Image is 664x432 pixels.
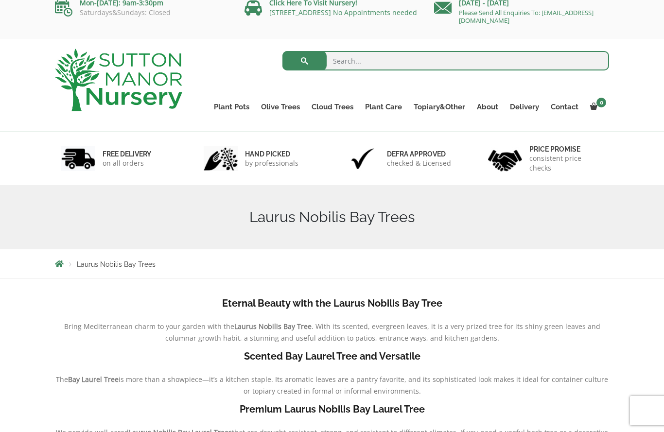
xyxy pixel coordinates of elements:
[55,49,182,111] img: logo
[55,208,609,226] h1: Laurus Nobilis Bay Trees
[488,144,522,173] img: 4.jpg
[234,322,312,331] b: Laurus Nobilis Bay Tree
[387,150,451,158] h6: Defra approved
[56,375,68,384] span: The
[359,100,408,114] a: Plant Care
[245,158,298,168] p: by professionals
[222,297,442,309] b: Eternal Beauty with the Laurus Nobilis Bay Tree
[269,8,417,17] a: [STREET_ADDRESS] No Appointments needed
[165,322,600,343] span: . With its scented, evergreen leaves, it is a very prized tree for its shiny green leaves and col...
[306,100,359,114] a: Cloud Trees
[103,158,151,168] p: on all orders
[255,100,306,114] a: Olive Trees
[77,260,156,268] span: Laurus Nobilis Bay Trees
[504,100,545,114] a: Delivery
[545,100,584,114] a: Contact
[240,403,425,415] b: Premium Laurus Nobilis Bay Laurel Tree
[584,100,609,114] a: 0
[204,146,238,171] img: 2.jpg
[61,146,95,171] img: 1.jpg
[55,260,609,268] nav: Breadcrumbs
[408,100,471,114] a: Topiary&Other
[245,150,298,158] h6: hand picked
[282,51,610,70] input: Search...
[529,154,603,173] p: consistent price checks
[387,158,451,168] p: checked & Licensed
[119,375,608,396] span: is more than a showpiece—it’s a kitchen staple. Its aromatic leaves are a pantry favorite, and it...
[55,9,230,17] p: Saturdays&Sundays: Closed
[244,350,420,362] b: Scented Bay Laurel Tree and Versatile
[459,8,594,25] a: Please Send All Enquiries To: [EMAIL_ADDRESS][DOMAIN_NAME]
[529,145,603,154] h6: Price promise
[64,322,234,331] span: Bring Mediterranean charm to your garden with the
[208,100,255,114] a: Plant Pots
[346,146,380,171] img: 3.jpg
[68,375,119,384] b: Bay Laurel Tree
[103,150,151,158] h6: FREE DELIVERY
[471,100,504,114] a: About
[596,98,606,107] span: 0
